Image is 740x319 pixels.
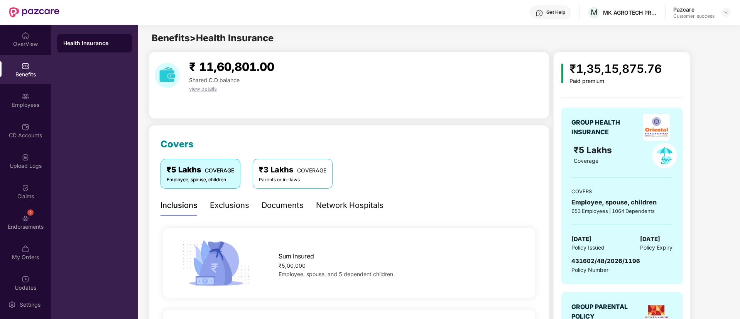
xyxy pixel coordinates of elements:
[571,243,605,252] span: Policy Issued
[279,262,519,270] div: ₹5,00,000
[571,118,639,137] div: GROUP HEALTH INSURANCE
[640,235,660,244] span: [DATE]
[571,267,608,273] span: Policy Number
[571,235,591,244] span: [DATE]
[161,138,194,150] span: Covers
[22,245,29,253] img: svg+xml;base64,PHN2ZyBpZD0iTXlfT3JkZXJzIiBkYXRhLW5hbWU9Ik15IE9yZGVycyIgeG1sbnM9Imh0dHA6Ly93d3cudz...
[22,184,29,192] img: svg+xml;base64,PHN2ZyBpZD0iQ2xhaW0iIHhtbG5zPSJodHRwOi8vd3d3LnczLm9yZy8yMDAwL3N2ZyIgd2lkdGg9IjIwIi...
[643,114,670,141] img: insurerLogo
[22,214,29,222] img: svg+xml;base64,PHN2ZyBpZD0iRW5kb3JzZW1lbnRzIiB4bWxucz0iaHR0cDovL3d3dy53My5vcmcvMjAwMC9zdmciIHdpZH...
[591,8,598,17] span: M
[723,9,729,15] img: svg+xml;base64,PHN2ZyBpZD0iRHJvcGRvd24tMzJ4MzIiIHhtbG5zPSJodHRwOi8vd3d3LnczLm9yZy8yMDAwL3N2ZyIgd2...
[259,164,326,176] div: ₹3 Lakhs
[22,32,29,39] img: svg+xml;base64,PHN2ZyBpZD0iSG9tZSIgeG1sbnM9Imh0dHA6Ly93d3cudzMub3JnLzIwMDAvc3ZnIiB3aWR0aD0iMjAiIG...
[179,238,252,289] img: icon
[17,301,43,309] div: Settings
[8,301,16,309] img: svg+xml;base64,PHN2ZyBpZD0iU2V0dGluZy0yMHgyMCIgeG1sbnM9Imh0dHA6Ly93d3cudzMub3JnLzIwMDAvc3ZnIiB3aW...
[652,143,677,168] img: policyIcon
[161,199,198,211] div: Inclusions
[640,243,672,252] span: Policy Expiry
[27,209,34,216] div: 2
[571,257,640,265] span: 431602/48/2026/1196
[571,187,672,195] div: COVERS
[22,275,29,283] img: svg+xml;base64,PHN2ZyBpZD0iVXBkYXRlZCIgeG1sbnM9Imh0dHA6Ly93d3cudzMub3JnLzIwMDAvc3ZnIiB3aWR0aD0iMj...
[571,197,672,207] div: Employee, spouse, children
[155,63,180,88] img: download
[297,167,326,174] span: COVERAGE
[259,176,326,184] div: Parents or in-laws
[546,9,565,15] div: Get Help
[673,6,715,13] div: Pazcare
[22,62,29,70] img: svg+xml;base64,PHN2ZyBpZD0iQmVuZWZpdHMiIHhtbG5zPSJodHRwOi8vd3d3LnczLm9yZy8yMDAwL3N2ZyIgd2lkdGg9Ij...
[152,32,274,44] span: Benefits > Health Insurance
[316,199,384,211] div: Network Hospitals
[205,167,234,174] span: COVERAGE
[22,154,29,161] img: svg+xml;base64,PHN2ZyBpZD0iVXBsb2FkX0xvZ3MiIGRhdGEtbmFtZT0iVXBsb2FkIExvZ3MiIHhtbG5zPSJodHRwOi8vd3...
[279,271,393,277] span: Employee, spouse, and 5 dependent children
[571,207,672,215] div: 653 Employees | 1064 Dependents
[22,93,29,100] img: svg+xml;base64,PHN2ZyBpZD0iRW1wbG95ZWVzIiB4bWxucz0iaHR0cDovL3d3dy53My5vcmcvMjAwMC9zdmciIHdpZHRoPS...
[63,39,126,47] div: Health Insurance
[9,7,59,17] img: New Pazcare Logo
[262,199,304,211] div: Documents
[189,60,274,74] span: ₹ 11,60,801.00
[189,77,240,83] span: Shared C.D balance
[167,176,234,184] div: Employee, spouse, children
[561,64,563,83] img: icon
[167,164,234,176] div: ₹5 Lakhs
[569,60,662,78] div: ₹1,35,15,875.76
[22,123,29,131] img: svg+xml;base64,PHN2ZyBpZD0iQ0RfQWNjb3VudHMiIGRhdGEtbmFtZT0iQ0QgQWNjb3VudHMiIHhtbG5zPSJodHRwOi8vd3...
[189,86,217,92] span: view details
[210,199,249,211] div: Exclusions
[673,13,715,19] div: Customer_success
[569,78,662,84] div: Paid premium
[279,251,314,261] span: Sum Insured
[536,9,543,17] img: svg+xml;base64,PHN2ZyBpZD0iSGVscC0zMngzMiIgeG1sbnM9Imh0dHA6Ly93d3cudzMub3JnLzIwMDAvc3ZnIiB3aWR0aD...
[574,157,598,164] span: Coverage
[603,9,657,16] div: MK AGROTECH PRIVATE LIMITED
[574,145,614,155] span: ₹5 Lakhs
